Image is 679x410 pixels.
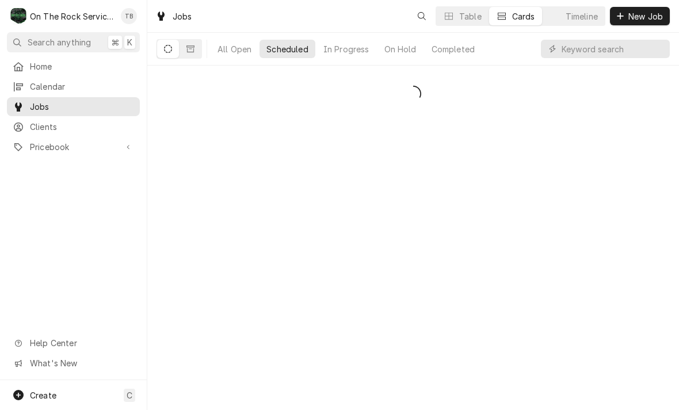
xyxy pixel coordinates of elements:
[266,43,308,55] div: Scheduled
[10,8,26,24] div: O
[7,354,140,373] a: Go to What's New
[626,10,665,22] span: New Job
[7,97,140,116] a: Jobs
[30,101,134,113] span: Jobs
[127,36,132,48] span: K
[384,43,417,55] div: On Hold
[610,7,670,25] button: New Job
[111,36,119,48] span: ⌘
[30,60,134,72] span: Home
[127,389,132,401] span: C
[28,36,91,48] span: Search anything
[10,8,26,24] div: On The Rock Services's Avatar
[30,10,115,22] div: On The Rock Services
[30,121,134,133] span: Clients
[7,117,140,136] a: Clients
[7,137,140,156] a: Go to Pricebook
[30,81,134,93] span: Calendar
[413,7,431,25] button: Open search
[512,10,535,22] div: Cards
[405,82,421,106] span: Loading...
[30,337,133,349] span: Help Center
[323,43,369,55] div: In Progress
[218,43,251,55] div: All Open
[7,334,140,352] a: Go to Help Center
[7,57,140,76] a: Home
[30,141,117,153] span: Pricebook
[7,77,140,96] a: Calendar
[459,10,482,22] div: Table
[562,40,664,58] input: Keyword search
[7,32,140,52] button: Search anything⌘K
[432,43,475,55] div: Completed
[147,82,679,106] div: Scheduled Jobs List Loading
[121,8,137,24] div: Todd Brady's Avatar
[566,10,598,22] div: Timeline
[30,357,133,369] span: What's New
[121,8,137,24] div: TB
[30,390,56,400] span: Create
